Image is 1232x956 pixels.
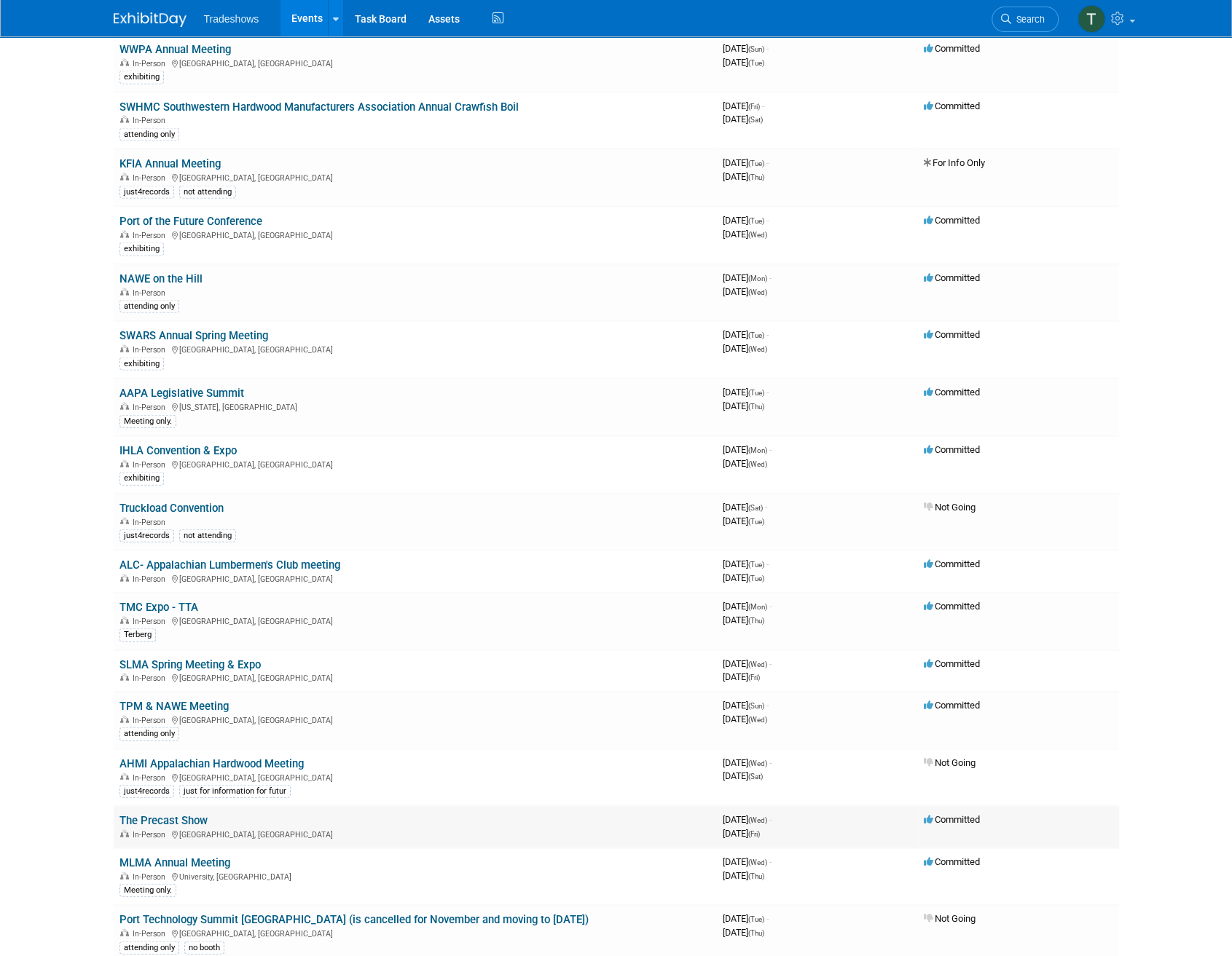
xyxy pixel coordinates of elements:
img: In-Person Event [120,830,129,837]
a: TMC Expo - TTA [119,601,198,614]
span: (Tue) [748,159,764,167]
span: For Info Only [924,157,985,168]
div: [GEOGRAPHIC_DATA], [GEOGRAPHIC_DATA] [119,572,711,584]
div: [GEOGRAPHIC_DATA], [GEOGRAPHIC_DATA] [119,615,711,626]
span: In-Person [133,574,170,584]
span: In-Person [133,59,170,68]
span: In-Person [133,345,170,355]
a: TPM & NAWE Meeting [119,700,229,713]
span: (Sun) [748,702,764,710]
img: In-Person Event [120,116,129,123]
span: In-Person [133,403,170,412]
span: [DATE] [723,43,769,54]
div: Meeting only. [119,884,176,897]
span: [DATE] [723,658,772,669]
a: Search [992,7,1059,32]
span: [DATE] [723,615,764,625]
img: In-Person Event [120,773,129,781]
span: (Wed) [748,716,767,724]
span: Not Going [924,913,976,924]
span: - [769,272,772,283]
span: [DATE] [723,272,772,283]
img: In-Person Event [120,59,129,66]
span: - [766,387,769,398]
span: [DATE] [723,114,763,125]
span: In-Person [133,617,170,626]
span: In-Person [133,830,170,840]
a: KFIA Annual Meeting [119,157,221,170]
img: In-Person Event [120,518,129,525]
div: not attending [179,186,236,199]
div: exhibiting [119,357,164,371]
span: [DATE] [723,870,764,881]
span: (Wed) [748,816,767,824]
span: Search [1011,14,1045,25]
span: In-Person [133,231,170,240]
span: - [769,757,772,768]
span: (Thu) [748,872,764,880]
span: [DATE] [723,171,764,182]
span: In-Person [133,673,170,683]
div: attending only [119,941,179,955]
span: (Wed) [748,231,767,239]
span: In-Person [133,716,170,725]
a: SLMA Spring Meeting & Expo [119,658,261,671]
div: not attending [179,529,236,542]
span: - [769,856,772,867]
a: AAPA Legislative Summit [119,387,244,400]
span: - [766,558,769,569]
span: (Wed) [748,660,767,668]
span: [DATE] [723,444,772,455]
a: Port of the Future Conference [119,215,262,228]
span: [DATE] [723,601,772,612]
span: - [769,444,772,455]
span: Committed [924,43,980,54]
span: [DATE] [723,57,764,68]
div: no booth [184,941,224,955]
span: [DATE] [723,286,767,297]
span: [DATE] [723,458,767,469]
div: University, [GEOGRAPHIC_DATA] [119,870,711,882]
div: [GEOGRAPHIC_DATA], [GEOGRAPHIC_DATA] [119,828,711,840]
div: [GEOGRAPHIC_DATA], [GEOGRAPHIC_DATA] [119,927,711,939]
span: (Mon) [748,446,767,454]
img: In-Person Event [120,345,129,352]
span: [DATE] [723,502,767,513]
div: Meeting only. [119,415,176,428]
span: [DATE] [723,100,764,111]
div: attending only [119,128,179,141]
span: Committed [924,329,980,340]
span: - [769,658,772,669]
img: ExhibitDay [114,12,187,27]
span: Committed [924,272,980,283]
span: - [766,329,769,340]
span: (Wed) [748,288,767,296]
a: NAWE on the Hill [119,272,203,285]
a: SWHMC Southwestern Hardwood Manufacturers Association Annual Crawfish Boil [119,100,519,114]
span: (Tue) [748,389,764,397]
a: AHMI Appalachian Hardwood Meeting [119,757,304,770]
div: [GEOGRAPHIC_DATA], [GEOGRAPHIC_DATA] [119,343,711,355]
span: Committed [924,215,980,226]
div: just4records [119,529,174,542]
span: In-Person [133,872,170,882]
a: ALC- Appalachian Lumbermen's Club meeting [119,558,340,572]
div: [GEOGRAPHIC_DATA], [GEOGRAPHIC_DATA] [119,229,711,240]
img: In-Person Event [120,288,129,296]
div: exhibiting [119,242,164,256]
img: In-Person Event [120,460,129,467]
span: Committed [924,700,980,711]
span: [DATE] [723,828,760,839]
span: (Fri) [748,673,760,682]
span: Committed [924,444,980,455]
span: Committed [924,558,980,569]
div: [GEOGRAPHIC_DATA], [GEOGRAPHIC_DATA] [119,171,711,183]
span: (Mon) [748,603,767,611]
span: [DATE] [723,757,772,768]
span: (Sat) [748,504,763,512]
img: In-Person Event [120,403,129,410]
img: In-Person Event [120,929,129,936]
div: Terberg [119,628,156,641]
span: [DATE] [723,913,769,924]
img: In-Person Event [120,231,129,238]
